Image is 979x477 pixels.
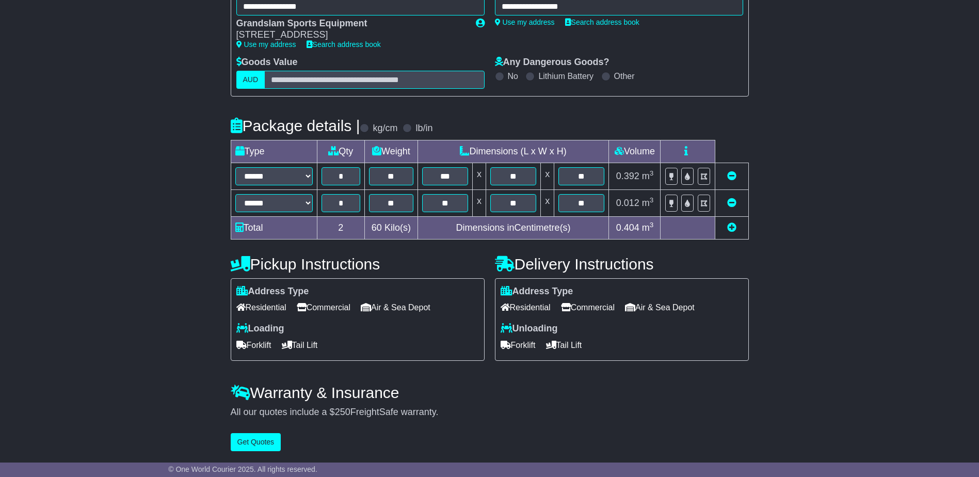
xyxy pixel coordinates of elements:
span: Commercial [297,299,350,315]
div: All our quotes include a $ FreightSafe warranty. [231,407,749,418]
span: Forklift [501,337,536,353]
sup: 3 [650,196,654,204]
span: Air & Sea Depot [625,299,695,315]
a: Search address book [565,18,639,26]
td: Type [231,140,317,163]
td: Dimensions (L x W x H) [418,140,609,163]
td: x [472,189,486,216]
span: Forklift [236,337,271,353]
label: Lithium Battery [538,71,593,81]
label: Address Type [501,286,573,297]
div: [STREET_ADDRESS] [236,29,466,41]
label: Address Type [236,286,309,297]
span: 0.012 [616,198,639,208]
sup: 3 [650,221,654,229]
td: Dimensions in Centimetre(s) [418,216,609,239]
h4: Warranty & Insurance [231,384,749,401]
h4: Pickup Instructions [231,256,485,273]
label: Goods Value [236,57,298,68]
span: 0.404 [616,222,639,233]
span: © One World Courier 2025. All rights reserved. [168,465,317,473]
h4: Package details | [231,117,360,134]
span: m [642,222,654,233]
span: Residential [236,299,286,315]
span: Residential [501,299,551,315]
label: Other [614,71,635,81]
span: 60 [372,222,382,233]
a: Search address book [307,40,381,49]
span: Tail Lift [282,337,318,353]
a: Remove this item [727,171,736,181]
td: Total [231,216,317,239]
a: Use my address [236,40,296,49]
td: Weight [365,140,418,163]
label: Unloading [501,323,558,335]
td: x [541,163,554,189]
label: kg/cm [373,123,397,134]
span: Commercial [561,299,615,315]
span: 250 [335,407,350,417]
a: Remove this item [727,198,736,208]
div: Grandslam Sports Equipment [236,18,466,29]
label: Any Dangerous Goods? [495,57,609,68]
label: No [508,71,518,81]
td: 2 [317,216,365,239]
td: Kilo(s) [365,216,418,239]
a: Add new item [727,222,736,233]
span: Air & Sea Depot [361,299,430,315]
span: 0.392 [616,171,639,181]
button: Get Quotes [231,433,281,451]
span: Tail Lift [546,337,582,353]
sup: 3 [650,169,654,177]
label: lb/in [415,123,432,134]
td: x [541,189,554,216]
td: x [472,163,486,189]
td: Volume [609,140,661,163]
span: m [642,198,654,208]
label: Loading [236,323,284,335]
a: Use my address [495,18,555,26]
h4: Delivery Instructions [495,256,749,273]
span: m [642,171,654,181]
label: AUD [236,71,265,89]
td: Qty [317,140,365,163]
